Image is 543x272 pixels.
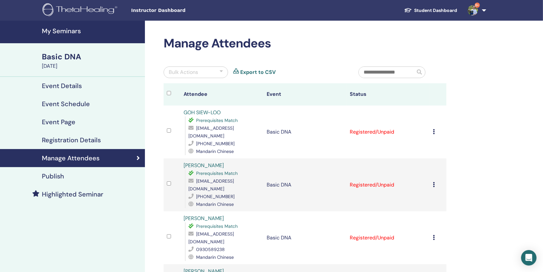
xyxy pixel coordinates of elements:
h4: My Seminars [42,27,141,35]
h2: Manage Attendees [164,36,446,51]
td: Basic DNA [263,211,347,264]
div: Basic DNA [42,51,141,62]
a: [PERSON_NAME] [184,215,224,222]
th: Status [347,83,430,106]
th: Attendee [180,83,263,106]
h4: Event Schedule [42,100,90,108]
h4: Publish [42,172,64,180]
span: [PHONE_NUMBER] [196,141,234,146]
span: Mandarin Chinese [196,254,234,260]
td: Basic DNA [263,106,347,158]
td: Basic DNA [263,158,347,211]
span: Instructor Dashboard [131,7,228,14]
a: GOH SIEW-LOO [184,109,221,116]
img: logo.png [43,3,119,18]
a: Student Dashboard [399,5,462,16]
span: Prerequisites Match [196,170,238,176]
span: [EMAIL_ADDRESS][DOMAIN_NAME] [188,231,234,245]
h4: Event Page [42,118,75,126]
a: [PERSON_NAME] [184,162,224,169]
a: Basic DNA[DATE] [38,51,145,70]
span: Prerequisites Match [196,223,238,229]
img: graduation-cap-white.svg [404,7,412,13]
h4: Highlighted Seminar [42,190,103,198]
span: Mandarin Chinese [196,201,234,207]
h4: Event Details [42,82,82,90]
div: Open Intercom Messenger [521,250,537,266]
span: [PHONE_NUMBER] [196,194,234,199]
span: Prerequisites Match [196,117,238,123]
a: Export to CSV [240,68,276,76]
span: 0930589238 [196,247,225,252]
img: default.jpg [468,5,478,15]
span: [EMAIL_ADDRESS][DOMAIN_NAME] [188,125,234,139]
h4: Registration Details [42,136,101,144]
div: [DATE] [42,62,141,70]
span: [EMAIL_ADDRESS][DOMAIN_NAME] [188,178,234,192]
th: Event [263,83,347,106]
span: 9+ [475,3,480,8]
div: Bulk Actions [169,68,198,76]
h4: Manage Attendees [42,154,100,162]
span: Mandarin Chinese [196,148,234,154]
